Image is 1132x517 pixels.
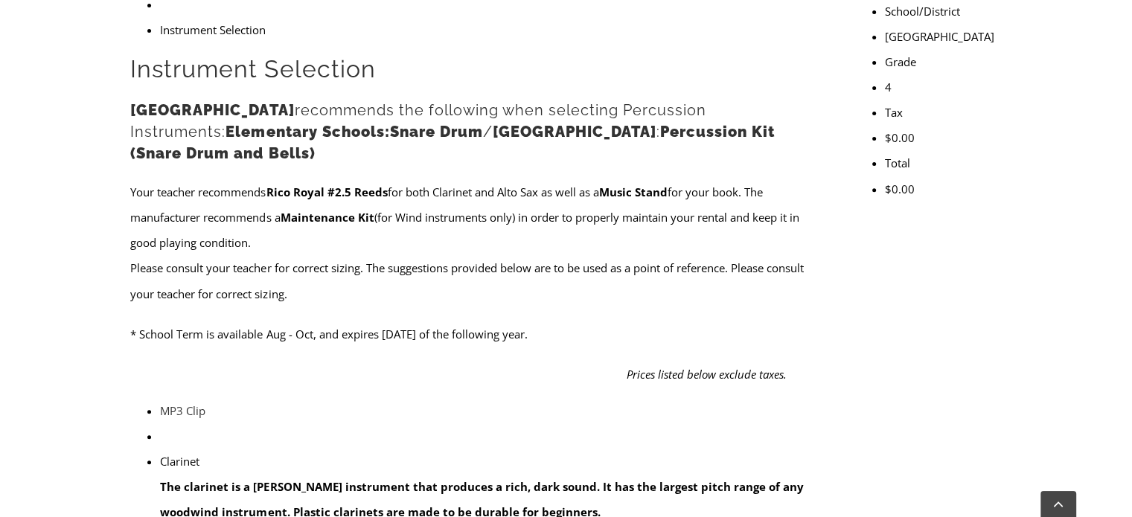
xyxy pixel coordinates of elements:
li: Instrument Selection [160,17,820,42]
strong: Music Stand [598,184,667,199]
strong: Maintenance Kit [280,210,374,225]
div: Clarinet [160,449,820,474]
a: MP3 Clip [160,403,205,418]
strong: [GEOGRAPHIC_DATA] [492,123,656,141]
p: Please consult your teacher for correct sizing. The suggestions provided below are to be used as ... [130,255,820,306]
li: $0.00 [885,176,1002,202]
li: 4 [885,74,1002,100]
li: Total [885,150,1002,176]
h2: Instrument Selection [130,54,820,85]
p: * School Term is available Aug - Oct, and expires [DATE] of the following year. [130,321,820,347]
em: Prices listed below exclude taxes. [627,367,787,382]
li: Grade [885,49,1002,74]
strong: Elementary Schools: [226,123,389,141]
strong: Rico Royal #2.5 Reeds [266,184,387,199]
li: Tax [885,100,1002,125]
strong: Snare Drum [389,123,482,141]
li: [GEOGRAPHIC_DATA] [885,24,1002,49]
strong: [GEOGRAPHIC_DATA] [130,101,294,119]
li: $0.00 [885,125,1002,150]
h3: recommends the following when selecting Percussion Instruments: / : [130,100,820,164]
